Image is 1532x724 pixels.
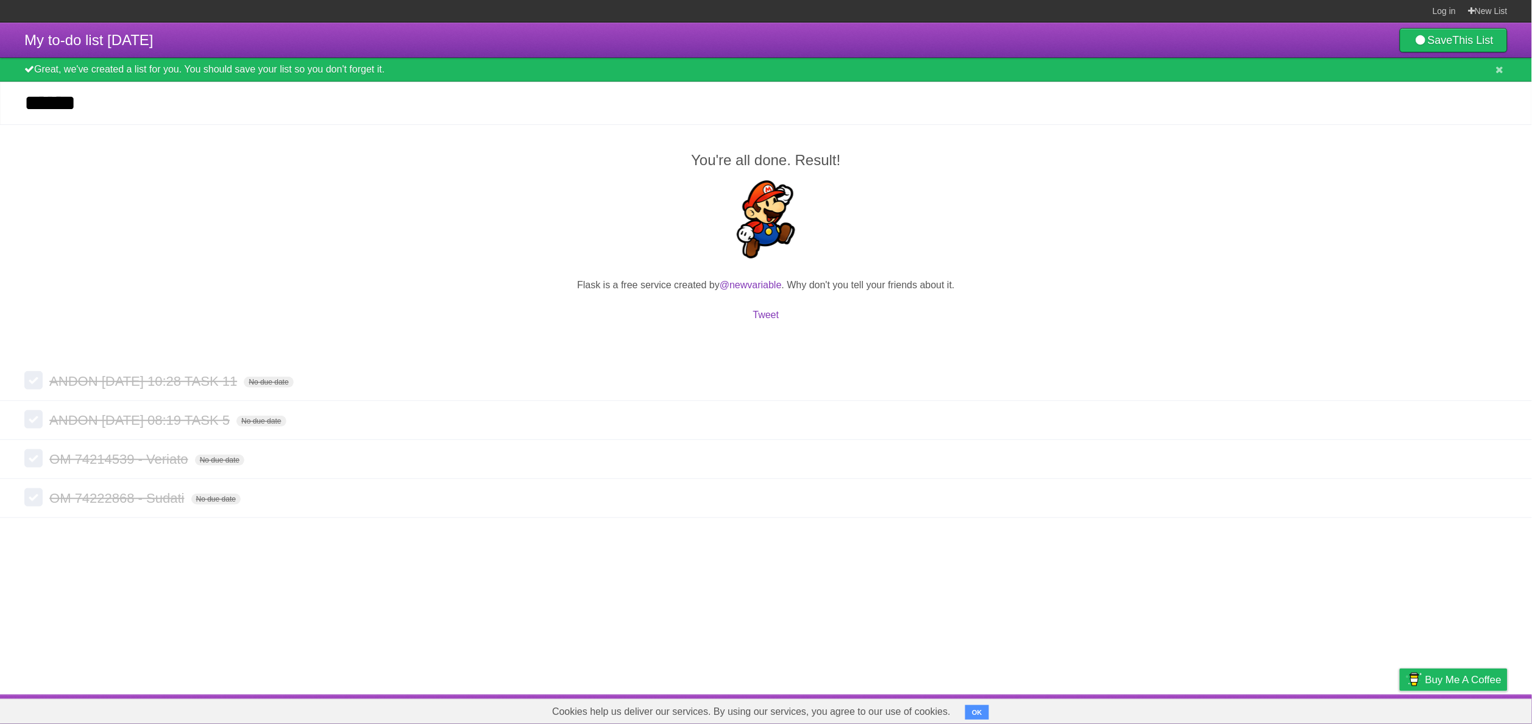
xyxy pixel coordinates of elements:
[24,32,154,48] span: My to-do list [DATE]
[24,410,43,428] label: Done
[1238,698,1263,721] a: About
[191,494,241,505] span: No due date
[24,278,1508,293] p: Flask is a free service created by . Why don't you tell your friends about it.
[1425,669,1502,690] span: Buy me a coffee
[727,180,805,258] img: Super Mario
[965,705,989,720] button: OK
[49,452,191,467] span: OM 74214539 - Veriato
[24,449,43,467] label: Done
[244,377,293,388] span: No due date
[1406,669,1422,690] img: Buy me a coffee
[195,455,244,466] span: No due date
[24,488,43,506] label: Done
[1400,28,1508,52] a: SaveThis List
[720,280,782,290] a: @newvariable
[1400,669,1508,691] a: Buy me a coffee
[49,413,233,428] span: ANDON [DATE] 08:19 TASK 5
[1431,698,1508,721] a: Suggest a feature
[236,416,286,427] span: No due date
[24,149,1508,171] h2: You're all done. Result!
[24,371,43,389] label: Done
[1278,698,1327,721] a: Developers
[49,374,240,389] span: ANDON [DATE] 10:28 TASK 11
[1342,698,1369,721] a: Terms
[753,310,779,320] a: Tweet
[1384,698,1416,721] a: Privacy
[1453,34,1494,46] b: This List
[49,491,187,506] span: OM 74222868 - Sudati
[540,700,963,724] span: Cookies help us deliver our services. By using our services, you agree to our use of cookies.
